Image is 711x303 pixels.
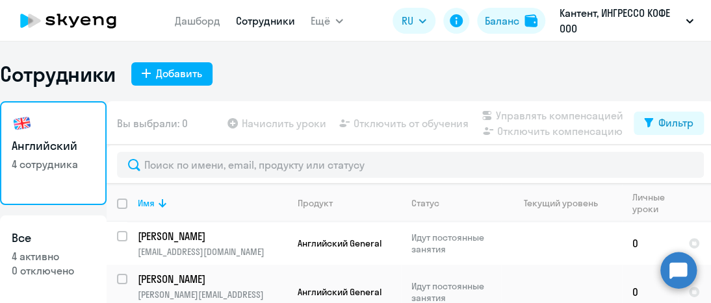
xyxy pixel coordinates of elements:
[138,197,155,209] div: Имя
[236,14,295,27] a: Сотрудники
[411,197,439,209] div: Статус
[634,112,704,135] button: Фильтр
[658,115,693,130] div: Фильтр
[117,152,704,178] input: Поиск по имени, email, продукту или статусу
[138,229,285,243] p: [PERSON_NAME]
[298,197,400,209] div: Продукт
[632,191,669,215] div: Личные уроки
[12,263,95,278] p: 0 отключено
[477,8,545,34] button: Балансbalance
[485,13,519,29] div: Баланс
[12,157,95,171] p: 4 сотрудника
[402,13,413,29] span: RU
[138,246,287,258] p: [EMAIL_ADDRESS][DOMAIN_NAME]
[117,115,188,131] span: Вы выбрали: 0
[560,5,680,36] p: Кантент, ИНГРЕССО КОФЕ ООО
[411,232,500,255] p: Идут постоянные занятия
[632,191,677,215] div: Личные уроки
[12,138,95,154] h3: Английский
[411,197,500,209] div: Статус
[131,62,213,86] button: Добавить
[393,8,435,34] button: RU
[138,229,287,243] a: [PERSON_NAME]
[622,222,678,265] td: 0
[298,286,381,298] span: Английский General
[175,14,220,27] a: Дашборд
[12,230,95,247] h3: Все
[138,197,287,209] div: Имя
[524,14,537,27] img: balance
[138,272,285,286] p: [PERSON_NAME]
[524,197,598,209] div: Текущий уровень
[553,5,700,36] button: Кантент, ИНГРЕССО КОФЕ ООО
[156,66,202,81] div: Добавить
[298,237,381,249] span: Английский General
[138,272,287,286] a: [PERSON_NAME]
[311,8,343,34] button: Ещё
[12,113,32,134] img: english
[12,249,95,263] p: 4 активно
[298,197,333,209] div: Продукт
[511,197,621,209] div: Текущий уровень
[311,13,330,29] span: Ещё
